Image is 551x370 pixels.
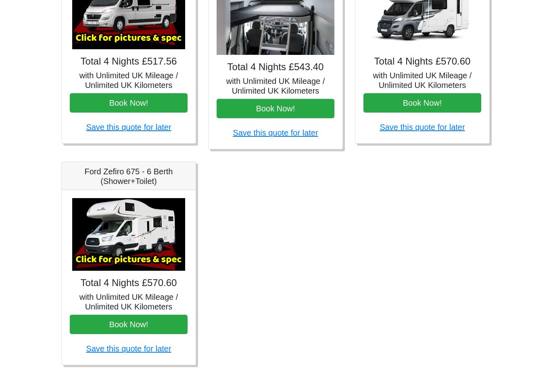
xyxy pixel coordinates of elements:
button: Book Now! [363,93,481,113]
h5: with Unlimited UK Mileage / Unlimited UK Kilometers [70,71,188,90]
button: Book Now! [217,99,334,118]
a: Save this quote for later [380,123,465,132]
h4: Total 4 Nights £543.40 [217,61,334,73]
h5: with Unlimited UK Mileage / Unlimited UK Kilometers [363,71,481,90]
h4: Total 4 Nights £517.56 [70,56,188,67]
h4: Total 4 Nights £570.60 [363,56,481,67]
h4: Total 4 Nights £570.60 [70,277,188,289]
button: Book Now! [70,315,188,334]
h5: with Unlimited UK Mileage / Unlimited UK Kilometers [217,76,334,96]
a: Save this quote for later [86,344,171,353]
h5: Ford Zefiro 675 - 6 Berth (Shower+Toilet) [70,167,188,186]
button: Book Now! [70,93,188,113]
img: Ford Zefiro 675 - 6 Berth (Shower+Toilet) [72,198,185,271]
h5: with Unlimited UK Mileage / Unlimited UK Kilometers [70,292,188,311]
a: Save this quote for later [86,123,171,132]
a: Save this quote for later [233,128,318,137]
